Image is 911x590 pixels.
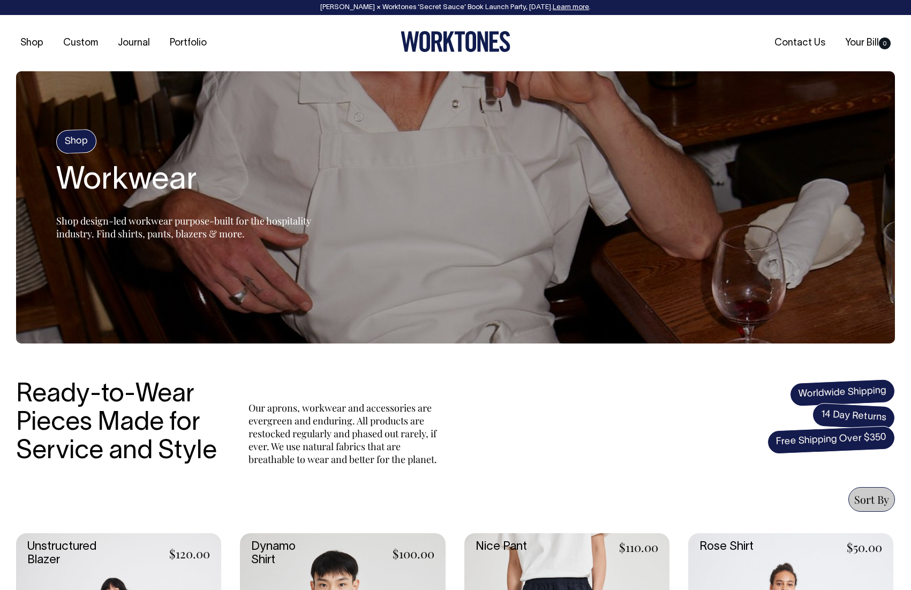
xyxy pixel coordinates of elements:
[854,492,889,506] span: Sort By
[812,402,895,430] span: 14 Day Returns
[56,214,311,240] span: Shop design-led workwear purpose-built for the hospitality industry. Find shirts, pants, blazers ...
[56,129,97,154] h4: Shop
[56,164,324,198] h2: Workwear
[16,381,225,466] h3: Ready-to-Wear Pieces Made for Service and Style
[770,34,830,52] a: Contact Us
[11,4,900,11] div: [PERSON_NAME] × Worktones ‘Secret Sauce’ Book Launch Party, [DATE]. .
[165,34,211,52] a: Portfolio
[249,401,441,466] p: Our aprons, workwear and accessories are evergreen and enduring. All products are restocked regul...
[59,34,102,52] a: Custom
[879,38,891,49] span: 0
[553,4,589,11] a: Learn more
[841,34,895,52] a: Your Bill0
[114,34,154,52] a: Journal
[789,379,895,407] span: Worldwide Shipping
[767,425,895,454] span: Free Shipping Over $350
[16,34,48,52] a: Shop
